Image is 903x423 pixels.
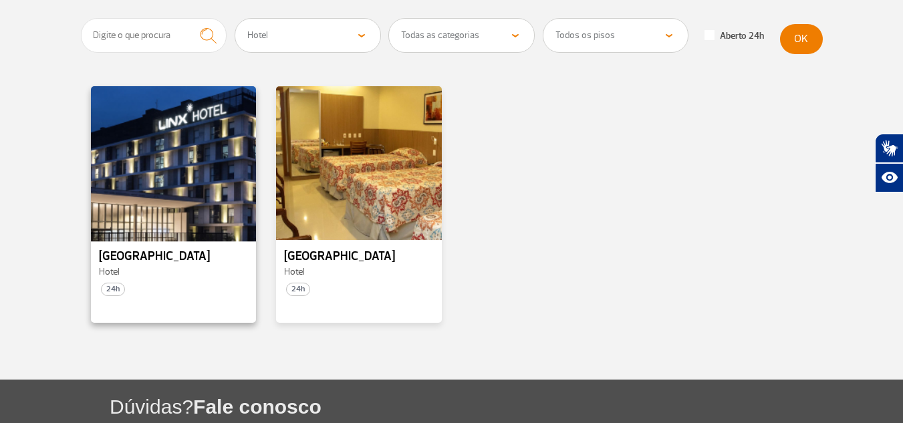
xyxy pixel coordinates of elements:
input: Digite o que procura [81,18,227,53]
span: Hotel [99,266,120,277]
div: Plugin de acessibilidade da Hand Talk. [875,134,903,192]
label: Aberto 24h [704,30,764,42]
span: 24h [101,283,125,296]
p: [GEOGRAPHIC_DATA] [284,250,434,263]
button: Abrir tradutor de língua de sinais. [875,134,903,163]
span: Fale conosco [193,396,321,418]
button: Abrir recursos assistivos. [875,163,903,192]
span: 24h [286,283,310,296]
span: Hotel [284,266,305,277]
button: OK [780,24,823,54]
h1: Dúvidas? [110,393,903,420]
p: [GEOGRAPHIC_DATA] [99,250,249,263]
